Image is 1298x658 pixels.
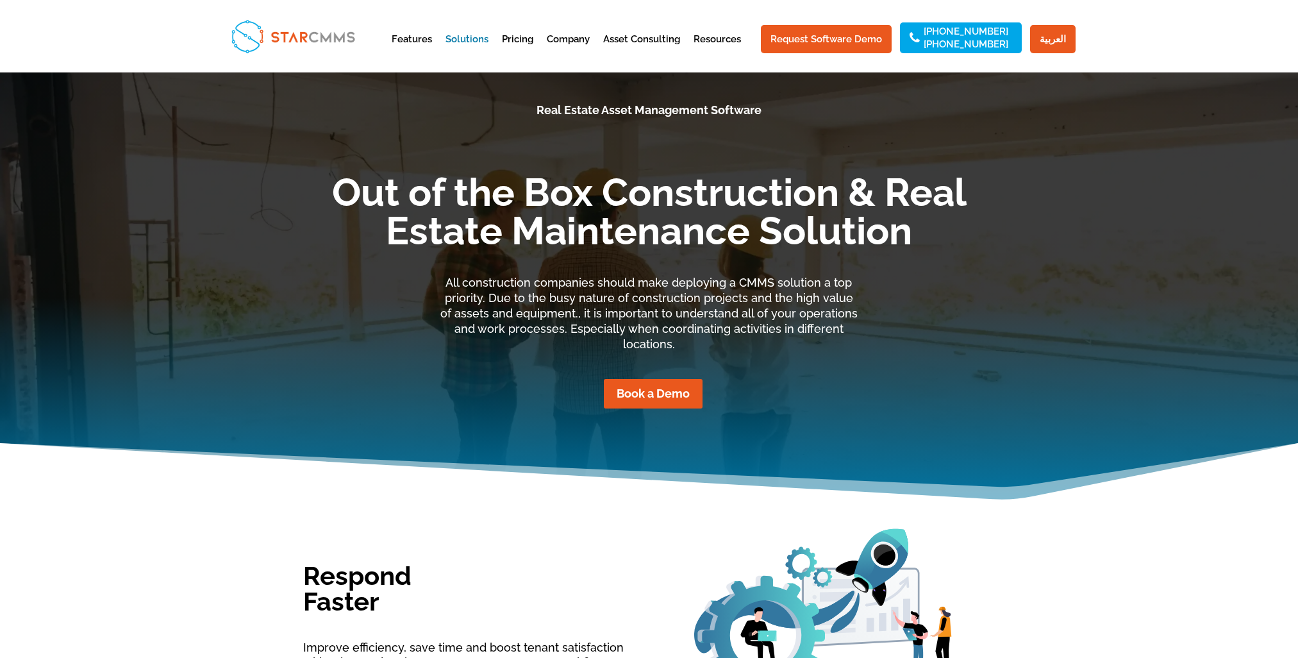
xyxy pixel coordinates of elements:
[924,27,1008,36] a: [PHONE_NUMBER]
[303,561,412,616] b: Respond Faster
[445,35,488,66] a: Solutions
[761,25,892,53] a: Request Software Demo
[924,40,1008,49] a: [PHONE_NUMBER]
[502,35,533,66] a: Pricing
[694,35,741,66] a: Resources
[604,379,703,408] a: Book a Demo
[547,35,590,66] a: Company
[303,103,995,118] p: Real Estate Asset Management Software
[1030,25,1076,53] a: العربية
[303,173,995,257] h1: Out of the Box Construction & Real Estate Maintenance Solution
[603,35,680,66] a: Asset Consulting
[438,275,860,351] p: All construction companies should make deploying a CMMS solution a top priority. Due to the busy ...
[392,35,432,66] a: Features
[226,14,360,58] img: StarCMMS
